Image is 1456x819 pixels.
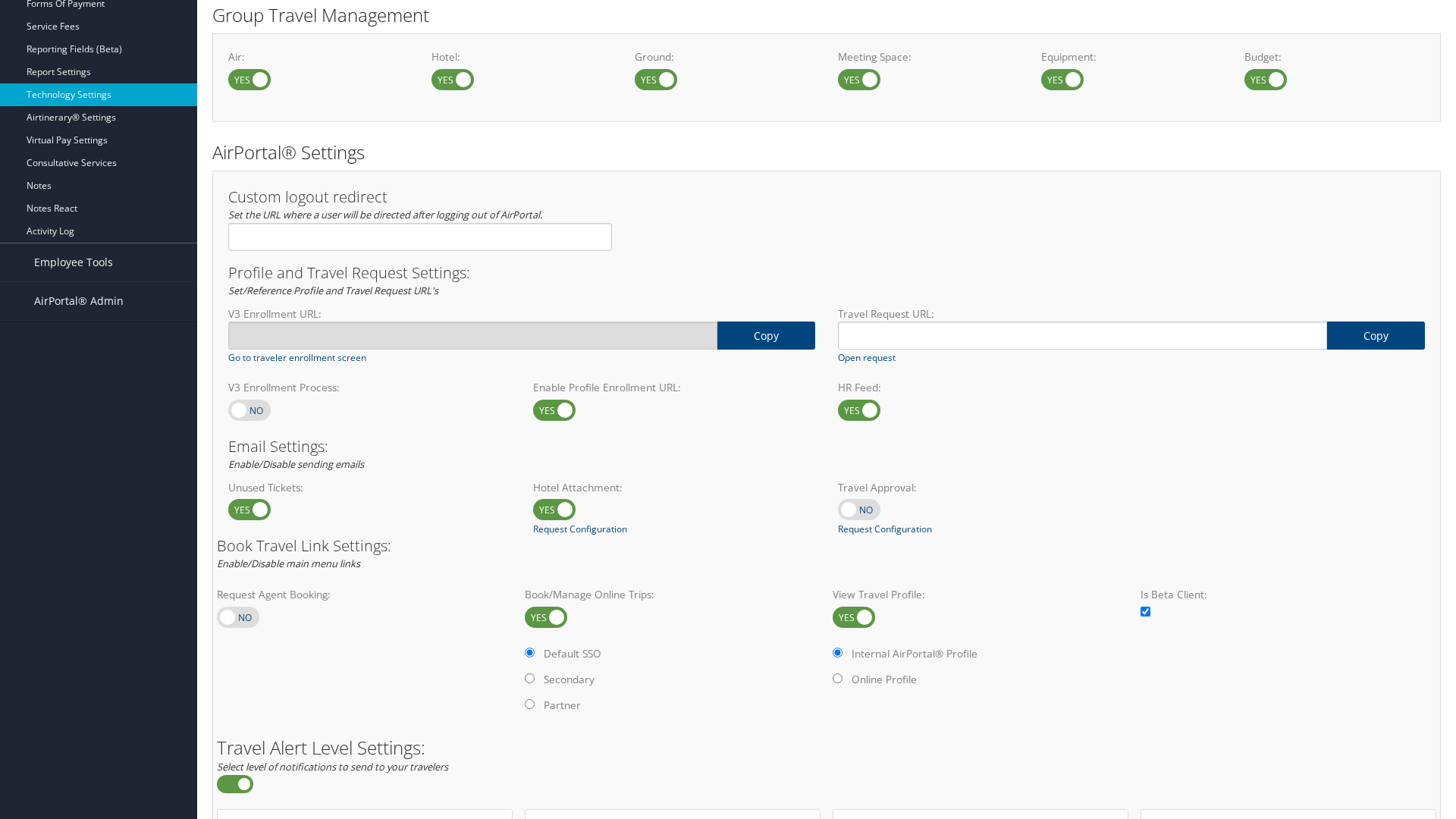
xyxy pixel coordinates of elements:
[852,672,917,687] label: Online Profile
[34,282,124,320] span: AirPortal® Admin
[533,480,815,495] label: Hotel Attachment:
[838,49,1018,64] label: Meeting Space:
[533,380,815,395] label: Enable Profile Enrollment URL:
[228,49,409,64] label: Air:
[544,672,595,687] label: Secondary
[525,587,821,602] label: Book/Manage Online Trips:
[1041,49,1222,64] label: Equipment:
[228,480,510,495] label: Unused Tickets:
[212,140,1441,165] h2: AirPortal® Settings
[1141,587,1436,602] label: Is Beta Client:
[833,587,1128,602] label: View Travel Profile:
[228,284,438,297] em: Set/Reference Profile and Travel Request URL's
[431,49,612,64] label: Hotel:
[228,190,612,205] h3: Custom logout redirect
[838,306,1425,322] label: Travel Request URL:
[228,265,1425,281] h3: Profile and Travel Request Settings:
[1327,322,1425,350] a: copy
[228,457,364,471] em: Enable/Disable sending emails
[217,739,1436,757] h2: Travel Alert Level Settings:
[1244,49,1425,64] label: Budget:
[838,480,1120,495] label: Travel Approval:
[228,380,510,395] label: V3 Enrollment Process:
[217,557,360,570] em: Enable/Disable main menu links
[717,322,815,350] a: copy
[212,2,1441,28] h2: Group Travel Management
[838,351,896,365] a: Open request
[34,243,113,281] span: Employee Tools
[838,522,932,536] a: Request Configuration
[838,380,1120,395] label: HR Feed:
[228,208,542,221] em: Set the URL where a user will be directed after logging out of AirPortal.
[217,587,513,602] label: Request Agent Booking:
[228,439,1425,454] h3: Email Settings:
[228,306,815,322] label: V3 Enrollment URL:
[217,538,1436,554] h3: Book Travel Link Settings:
[635,49,815,64] label: Ground:
[544,646,601,661] label: Default SSO
[228,351,366,365] a: Go to traveler enrollment screen
[544,698,581,713] label: Partner
[533,522,627,536] a: Request Configuration
[217,760,448,773] em: Select level of notifications to send to your travelers
[852,646,977,661] label: Internal AirPortal® Profile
